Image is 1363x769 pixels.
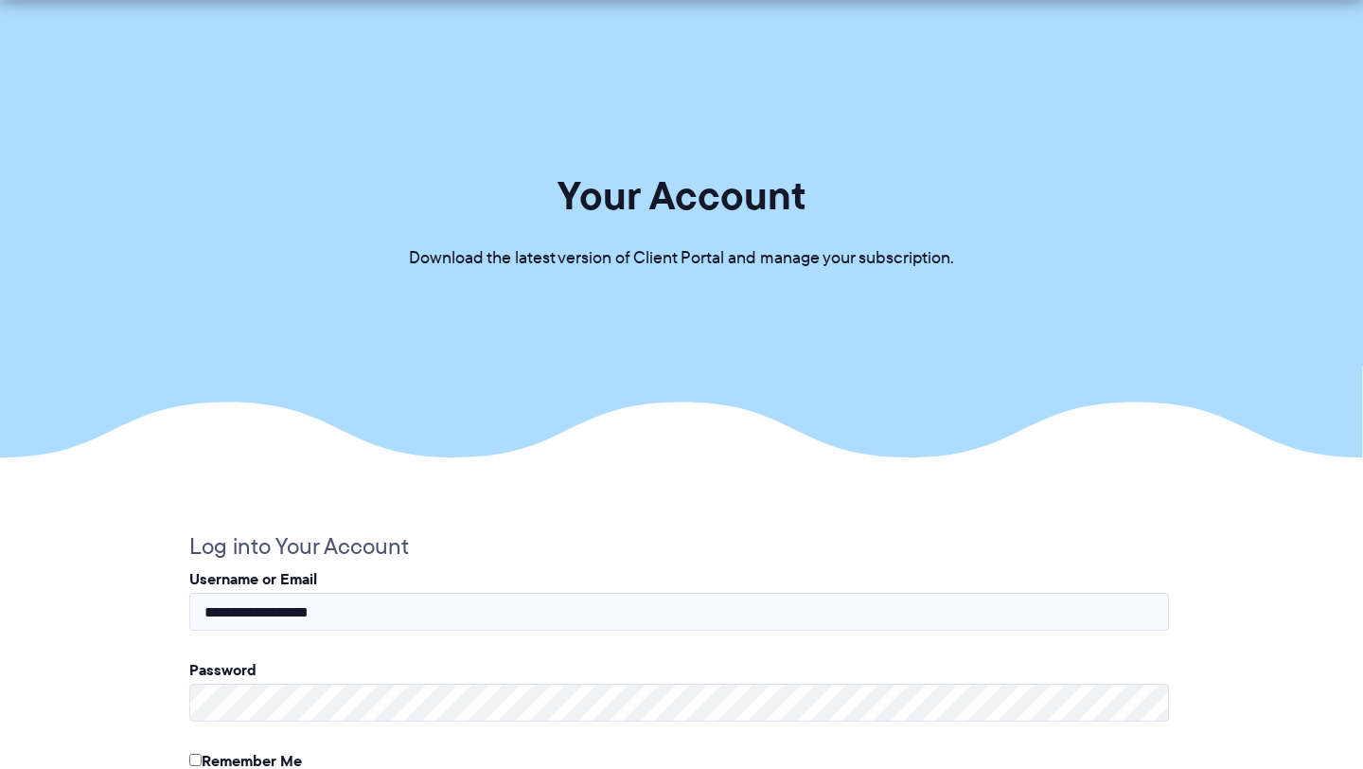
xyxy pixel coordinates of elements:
legend: Log into Your Account [189,527,409,566]
input: Remember Me [189,754,202,766]
label: Password [189,658,257,681]
p: Download the latest version of Client Portal and manage your subscription. [409,244,954,273]
label: Username or Email [189,567,317,590]
h1: Your Account [558,170,806,221]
